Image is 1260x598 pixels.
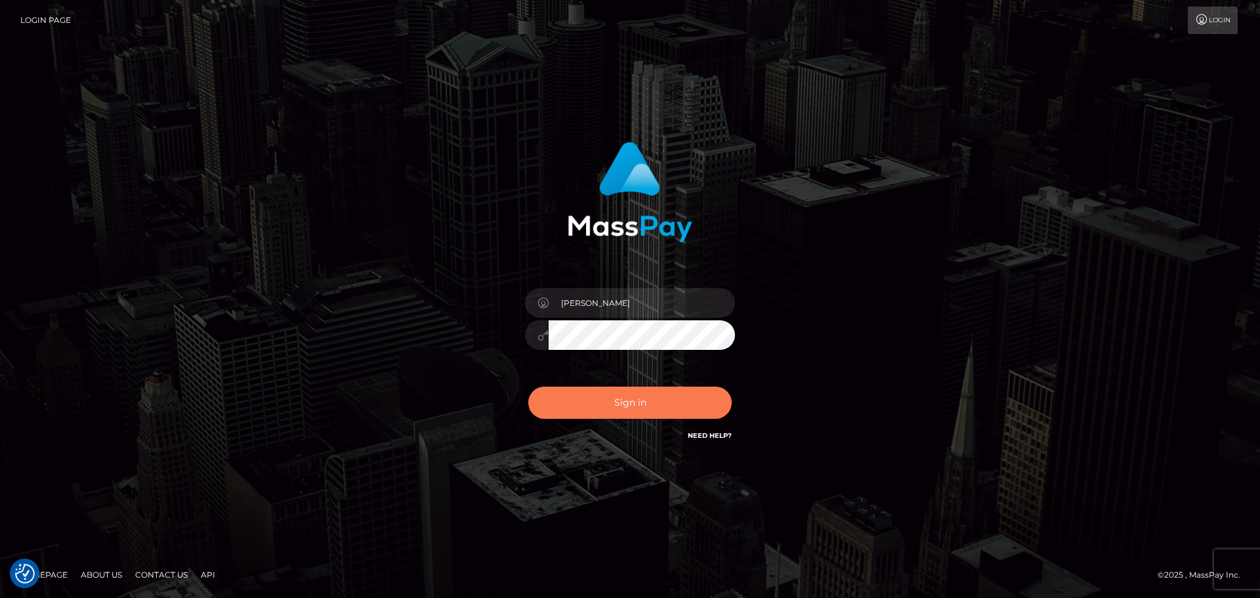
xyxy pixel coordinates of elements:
a: Login [1188,7,1238,34]
button: Consent Preferences [15,564,35,584]
a: Contact Us [130,565,193,585]
button: Sign in [528,387,732,419]
a: API [196,565,220,585]
a: About Us [75,565,127,585]
img: Revisit consent button [15,564,35,584]
a: Homepage [14,565,73,585]
img: MassPay Login [568,142,692,242]
a: Login Page [20,7,71,34]
input: Username... [549,288,735,318]
a: Need Help? [688,431,732,440]
div: © 2025 , MassPay Inc. [1158,568,1250,582]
